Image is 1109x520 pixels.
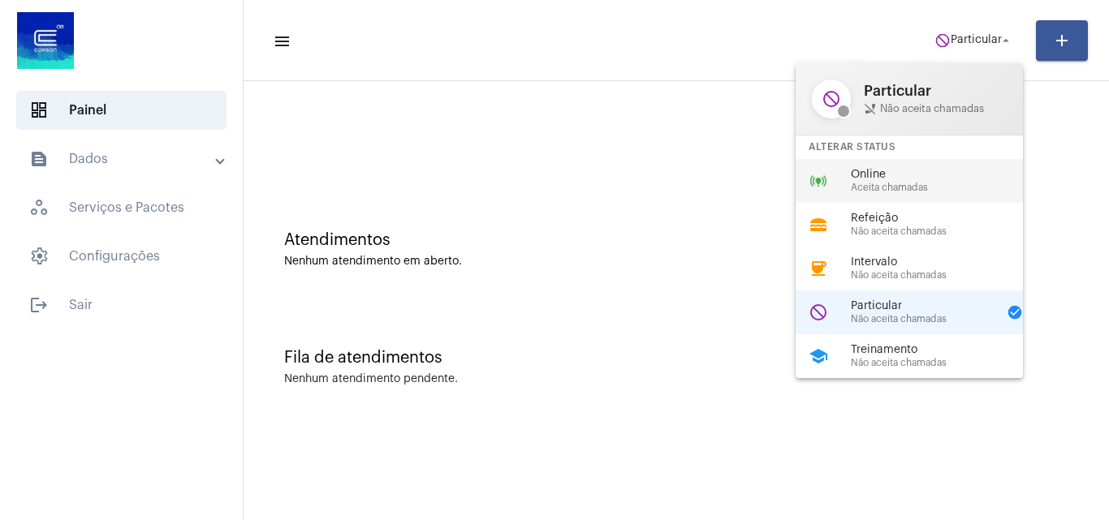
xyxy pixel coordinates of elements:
mat-icon: lunch_dining [809,215,828,234]
span: Não aceita chamadas [851,226,1036,237]
div: Alterar Status [796,135,1023,159]
span: Não aceita chamadas [864,102,1007,115]
mat-icon: do_not_disturb [809,303,828,322]
mat-icon: online_prediction [809,171,828,191]
span: Particular [864,83,1007,99]
mat-icon: check_circle [1007,304,1023,320]
span: Aceita chamadas [851,183,1036,193]
span: Não aceita chamadas [851,358,1036,368]
span: Online [851,169,1036,181]
mat-icon: school [809,346,828,366]
mat-icon: do_not_disturb [812,80,851,118]
span: Particular [851,300,997,312]
span: Não aceita chamadas [851,270,1036,281]
span: Refeição [851,213,1036,225]
mat-icon: phone_disabled [864,102,877,115]
mat-icon: coffee [809,259,828,278]
span: Não aceita chamadas [851,314,997,324]
span: Treinamento [851,344,1036,356]
span: Intervalo [851,256,1036,269]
